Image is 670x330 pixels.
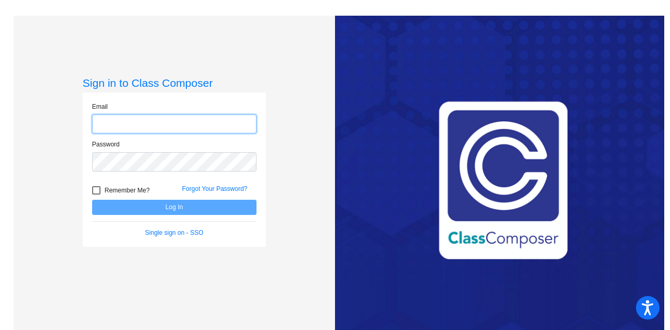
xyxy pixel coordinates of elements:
[83,76,266,89] h3: Sign in to Class Composer
[92,140,120,149] label: Password
[145,229,203,236] a: Single sign on - SSO
[182,185,248,192] a: Forgot Your Password?
[92,200,256,215] button: Log In
[105,184,150,197] span: Remember Me?
[92,102,108,111] label: Email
